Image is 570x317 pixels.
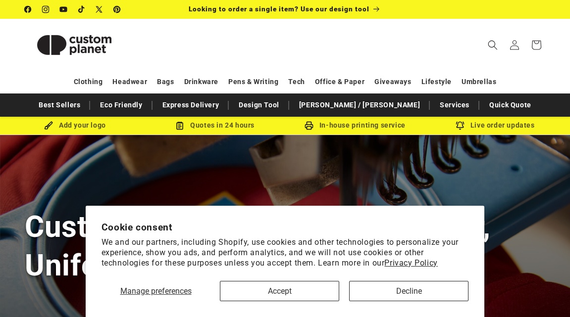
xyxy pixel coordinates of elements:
[349,281,468,301] button: Decline
[102,237,469,268] p: We and our partners, including Shopify, use cookies and other technologies to personalize your ex...
[384,258,437,268] a: Privacy Policy
[5,119,145,132] div: Add your logo
[288,73,305,91] a: Tech
[184,73,218,91] a: Drinkware
[374,73,411,91] a: Giveaways
[294,96,425,114] a: [PERSON_NAME] / [PERSON_NAME]
[520,270,570,317] iframe: Chat Widget
[175,121,184,130] img: Order Updates Icon
[421,73,452,91] a: Lifestyle
[95,96,147,114] a: Eco Friendly
[315,73,364,91] a: Office & Paper
[25,23,124,67] img: Custom Planet
[484,96,536,114] a: Quick Quote
[112,73,147,91] a: Headwear
[157,96,224,114] a: Express Delivery
[34,96,85,114] a: Best Sellers
[425,119,565,132] div: Live order updates
[102,281,210,301] button: Manage preferences
[305,121,313,130] img: In-house printing
[102,222,469,233] h2: Cookie consent
[234,96,284,114] a: Design Tool
[25,208,545,284] h1: Custom Embroidery for Workwear, Uniforms & Sportswear
[74,73,103,91] a: Clothing
[120,286,192,296] span: Manage preferences
[456,121,465,130] img: Order updates
[21,19,128,71] a: Custom Planet
[157,73,174,91] a: Bags
[228,73,278,91] a: Pens & Writing
[482,34,504,56] summary: Search
[44,121,53,130] img: Brush Icon
[285,119,425,132] div: In-house printing service
[435,96,474,114] a: Services
[462,73,496,91] a: Umbrellas
[220,281,339,301] button: Accept
[189,5,369,13] span: Looking to order a single item? Use our design tool
[145,119,285,132] div: Quotes in 24 hours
